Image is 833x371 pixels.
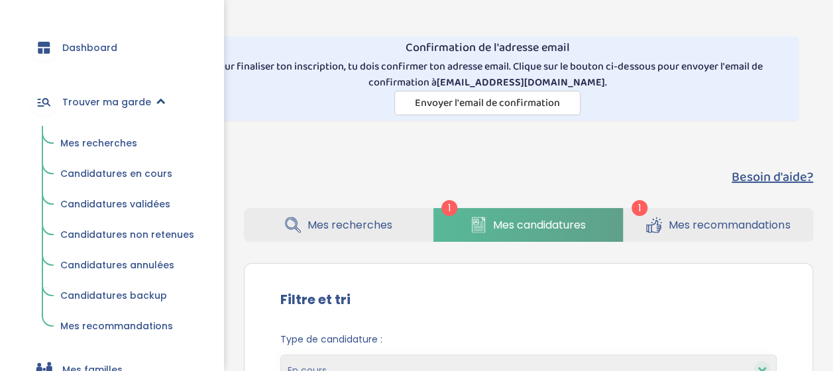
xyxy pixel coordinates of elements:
span: Candidatures non retenues [60,228,194,241]
span: 1 [441,200,457,216]
a: Mes recommandations [51,314,203,339]
a: Candidatures backup [51,284,203,309]
span: Mes recherches [307,217,392,233]
span: Mes recommandations [669,217,790,233]
span: Envoyer l'email de confirmation [415,95,560,111]
p: Pour finaliser ton inscription, tu dois confirmer ton adresse email. Clique sur le bouton ci-dess... [182,59,793,91]
span: Mes recherches [60,136,137,150]
strong: [EMAIL_ADDRESS][DOMAIN_NAME] [437,74,605,91]
h4: Confirmation de l'adresse email [182,42,793,55]
a: Mes candidatures [433,208,622,242]
span: Candidatures backup [60,289,167,302]
span: 1 [632,200,647,216]
a: Candidatures annulées [51,253,203,278]
button: Envoyer l'email de confirmation [394,91,581,115]
span: Mes candidatures [493,217,586,233]
a: Mes recherches [51,131,203,156]
a: Candidatures validées [51,192,203,217]
button: Besoin d'aide? [732,167,813,187]
a: Mes recommandations [624,208,813,242]
span: Trouver ma garde [62,95,151,109]
a: Dashboard [20,24,203,72]
span: Candidatures en cours [60,167,172,180]
span: Type de candidature : [280,333,777,346]
a: Mes recherches [244,208,433,242]
span: Dashboard [62,41,117,55]
a: Candidatures en cours [51,162,203,187]
span: Mes recommandations [60,319,173,333]
label: Filtre et tri [280,290,351,309]
a: Candidatures non retenues [51,223,203,248]
a: Trouver ma garde [20,78,203,126]
span: Candidatures annulées [60,258,174,272]
span: Candidatures validées [60,197,170,211]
